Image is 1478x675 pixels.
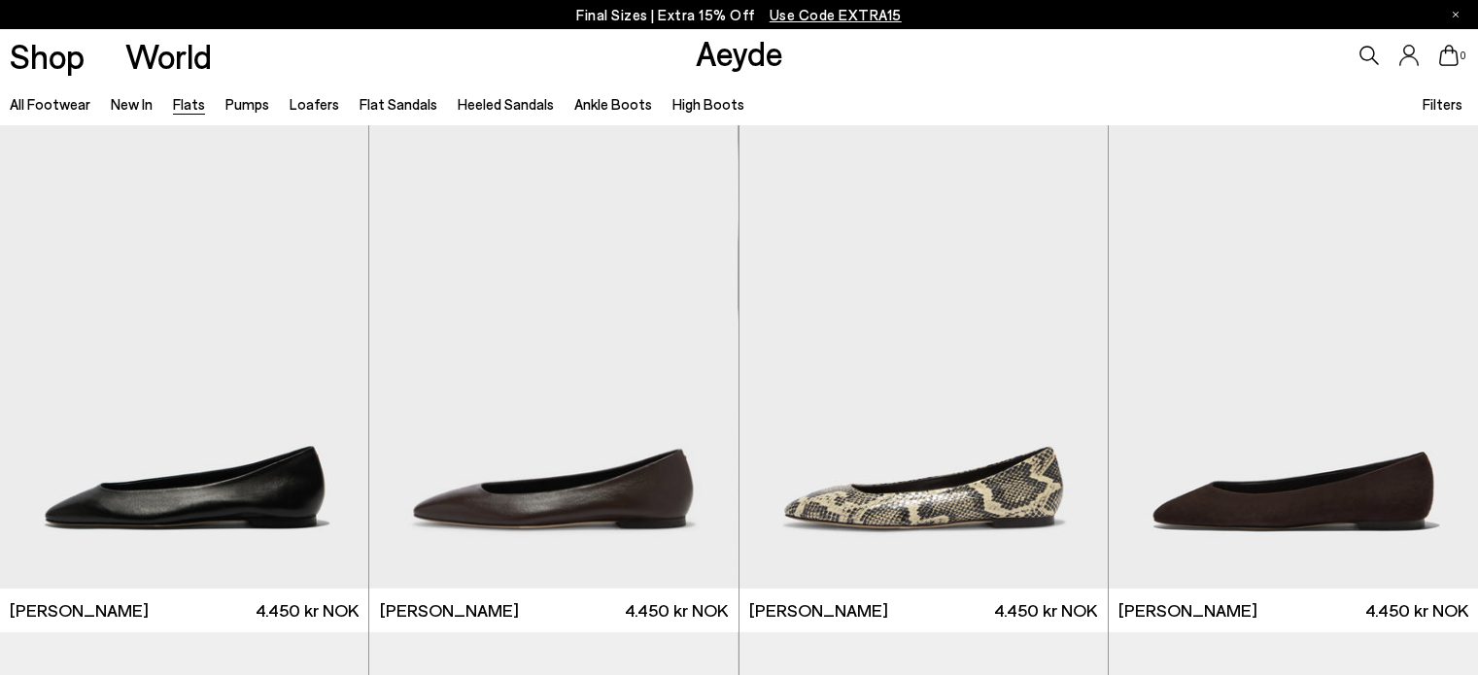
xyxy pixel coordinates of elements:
[10,598,149,623] span: [PERSON_NAME]
[672,95,744,113] a: High Boots
[369,589,738,632] a: [PERSON_NAME] 4.450 kr NOK
[738,125,1106,589] div: 2 / 6
[625,598,728,623] span: 4.450 kr NOK
[739,125,1108,589] img: Ellie Almond-Toe Flats
[173,95,205,113] a: Flats
[369,125,738,589] a: 6 / 6 1 / 6 2 / 6 3 / 6 4 / 6 5 / 6 6 / 6 1 / 6 Next slide Previous slide
[458,95,554,113] a: Heeled Sandals
[1439,45,1459,66] a: 0
[225,95,269,113] a: Pumps
[1109,589,1478,632] a: [PERSON_NAME] 4.450 kr NOK
[1423,95,1462,113] span: Filters
[1365,598,1468,623] span: 4.450 kr NOK
[696,32,783,73] a: Aeyde
[290,95,339,113] a: Loafers
[576,3,902,27] p: Final Sizes | Extra 15% Off
[1459,51,1468,61] span: 0
[369,125,738,589] div: 1 / 6
[111,95,153,113] a: New In
[770,6,902,23] span: Navigate to /collections/ss25-final-sizes
[360,95,437,113] a: Flat Sandals
[256,598,359,623] span: 4.450 kr NOK
[10,95,90,113] a: All Footwear
[994,598,1097,623] span: 4.450 kr NOK
[574,95,652,113] a: Ankle Boots
[749,598,888,623] span: [PERSON_NAME]
[125,39,212,73] a: World
[1109,125,1478,589] img: Ellie Suede Almond-Toe Flats
[1118,598,1257,623] span: [PERSON_NAME]
[739,589,1108,632] a: [PERSON_NAME] 4.450 kr NOK
[380,598,519,623] span: [PERSON_NAME]
[10,39,85,73] a: Shop
[369,125,738,589] img: Ellie Almond-Toe Flats
[738,125,1106,589] img: Ellie Almond-Toe Flats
